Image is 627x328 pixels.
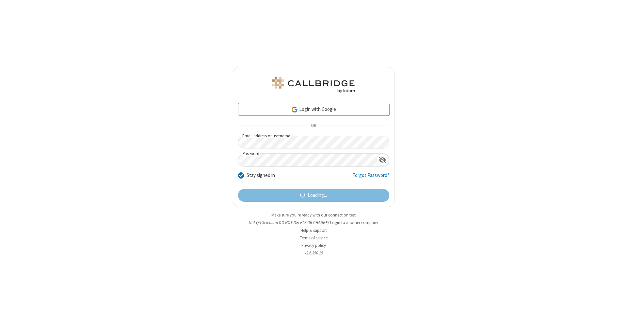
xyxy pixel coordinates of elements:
a: Make sure you're ready with our connection test [271,212,356,218]
li: v2.6.350.15 [233,250,394,256]
a: Help & support [300,228,327,233]
a: Terms of service [300,235,328,241]
span: Loading... [308,192,327,199]
img: QA Selenium DO NOT DELETE OR CHANGE [271,77,356,93]
a: Login with Google [238,103,389,116]
a: Privacy policy [301,243,326,248]
label: Stay signed in [247,172,275,179]
a: Forgot Password? [352,172,389,184]
iframe: Chat [611,311,622,323]
input: Password [238,154,376,166]
li: Not QA Selenium DO NOT DELETE OR CHANGE? [233,219,394,226]
button: Loading... [238,189,389,202]
button: Login to another company [330,219,378,226]
div: Show password [376,154,389,166]
img: google-icon.png [291,106,298,113]
input: Email address or username [238,136,389,148]
span: OR [308,121,319,130]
